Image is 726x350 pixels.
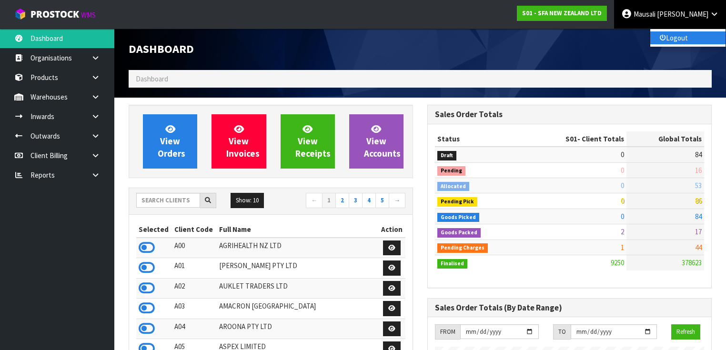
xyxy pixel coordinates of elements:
span: 1 [621,243,624,252]
a: ViewOrders [143,114,197,169]
td: A01 [172,258,217,279]
td: AROONA PTY LTD [217,319,378,339]
div: TO [553,324,571,340]
span: View Accounts [364,123,401,159]
h3: Sales Order Totals (By Date Range) [435,303,704,312]
span: S01 [565,134,577,143]
th: Selected [136,222,172,237]
span: [PERSON_NAME] [657,10,708,19]
span: 0 [621,212,624,221]
span: 2 [621,227,624,236]
a: ← [306,193,323,208]
span: View Orders [158,123,185,159]
a: ViewReceipts [281,114,335,169]
a: 5 [375,193,389,208]
td: AUKLET TRADERS LTD [217,278,378,299]
span: 0 [621,196,624,205]
span: 84 [695,212,702,221]
a: ViewAccounts [349,114,403,169]
span: 53 [695,181,702,190]
a: 2 [335,193,349,208]
span: 84 [695,150,702,159]
span: Pending Charges [437,243,488,253]
span: Goods Packed [437,228,481,238]
span: ProStock [30,8,79,20]
span: View Receipts [295,123,331,159]
span: Goods Picked [437,213,479,222]
span: 378623 [682,258,702,267]
span: 16 [695,166,702,175]
span: 9250 [611,258,624,267]
span: Mausali [634,10,655,19]
input: Search clients [136,193,200,208]
td: AMACRON [GEOGRAPHIC_DATA] [217,299,378,319]
h3: Sales Order Totals [435,110,704,119]
a: S01 - SFA NEW ZEALAND LTD [517,6,607,21]
th: - Client Totals [524,131,626,147]
span: Finalised [437,259,467,269]
a: Logout [650,31,726,44]
button: Refresh [671,324,700,340]
span: Draft [437,151,456,160]
button: Show: 10 [231,193,264,208]
strong: S01 - SFA NEW ZEALAND LTD [522,9,602,17]
a: ViewInvoices [212,114,266,169]
a: 4 [362,193,376,208]
span: 0 [621,150,624,159]
span: Pending [437,166,465,176]
td: [PERSON_NAME] PTY LTD [217,258,378,279]
td: A02 [172,278,217,299]
td: AGRIHEALTH NZ LTD [217,238,378,258]
a: → [389,193,405,208]
small: WMS [81,10,96,20]
span: 0 [621,166,624,175]
span: 0 [621,181,624,190]
th: Status [435,131,524,147]
span: Allocated [437,182,469,191]
td: A00 [172,238,217,258]
span: 17 [695,227,702,236]
nav: Page navigation [278,193,405,210]
div: FROM [435,324,460,340]
span: Dashboard [129,41,194,56]
th: Client Code [172,222,217,237]
th: Action [378,222,405,237]
a: 3 [349,193,363,208]
td: A03 [172,299,217,319]
span: 86 [695,196,702,205]
a: 1 [322,193,336,208]
th: Global Totals [626,131,704,147]
td: A04 [172,319,217,339]
img: cube-alt.png [14,8,26,20]
span: Pending Pick [437,197,477,207]
th: Full Name [217,222,378,237]
span: View Invoices [226,123,260,159]
span: 44 [695,243,702,252]
span: Dashboard [136,74,168,83]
